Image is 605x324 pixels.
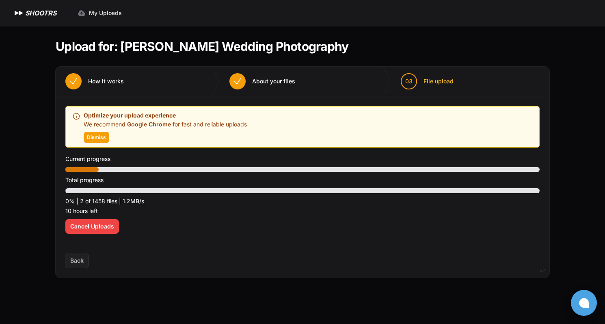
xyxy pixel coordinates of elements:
[70,222,114,230] span: Cancel Uploads
[65,206,540,216] p: 10 hours left
[127,121,171,128] a: Google Chrome
[405,77,413,85] span: 03
[88,77,124,85] span: How it works
[84,132,109,143] button: Dismiss
[89,9,122,17] span: My Uploads
[13,8,56,18] a: SHOOTRS SHOOTRS
[65,219,119,234] button: Cancel Uploads
[571,290,597,316] button: Open chat window
[73,6,127,20] a: My Uploads
[540,266,545,276] div: v2
[56,67,134,96] button: How it works
[423,77,454,85] span: File upload
[87,134,106,141] span: Dismiss
[65,154,540,164] p: Current progress
[220,67,305,96] button: About your files
[56,39,348,54] h1: Upload for: [PERSON_NAME] Wedding Photography
[252,77,295,85] span: About your files
[13,8,25,18] img: SHOOTRS
[65,175,540,185] p: Total progress
[65,196,540,206] p: 0% | 2 of 1458 files | 1.2MB/s
[25,8,56,18] h1: SHOOTRS
[84,111,247,120] p: Optimize your upload experience
[84,120,247,128] p: We recommend for fast and reliable uploads
[391,67,463,96] button: 03 File upload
